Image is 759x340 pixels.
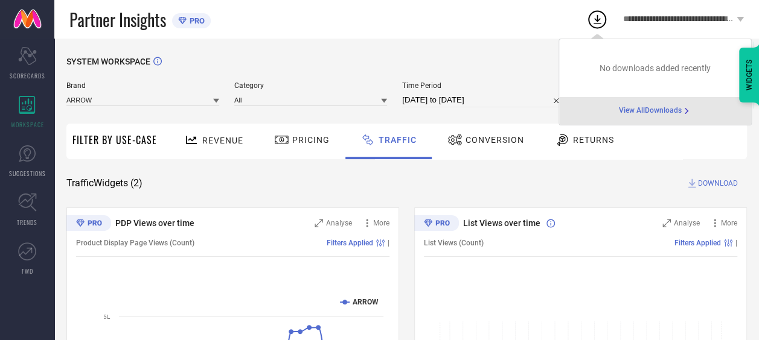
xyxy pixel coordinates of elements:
[373,219,389,227] span: More
[379,135,417,145] span: Traffic
[326,219,352,227] span: Analyse
[76,239,194,247] span: Product Display Page Views (Count)
[573,135,614,145] span: Returns
[600,63,711,73] span: No downloads added recently
[698,177,738,189] span: DOWNLOAD
[586,8,608,30] div: Open download list
[315,219,323,227] svg: Zoom
[17,218,37,227] span: TRENDS
[424,239,484,247] span: List Views (Count)
[721,219,737,227] span: More
[353,298,379,306] text: ARROW
[402,93,565,107] input: Select time period
[463,218,540,228] span: List Views over time
[103,313,110,320] text: 5L
[66,57,150,66] span: SYSTEM WORKSPACE
[735,239,737,247] span: |
[9,169,46,178] span: SUGGESTIONS
[22,266,33,275] span: FWD
[662,219,671,227] svg: Zoom
[619,106,691,116] a: View AllDownloads
[115,218,194,228] span: PDP Views over time
[187,16,205,25] span: PRO
[674,239,721,247] span: Filters Applied
[72,133,157,147] span: Filter By Use-Case
[234,81,387,90] span: Category
[619,106,682,116] span: View All Downloads
[292,135,330,145] span: Pricing
[327,239,373,247] span: Filters Applied
[66,215,111,233] div: Premium
[414,215,459,233] div: Premium
[69,7,166,32] span: Partner Insights
[619,106,691,116] div: Open download page
[66,81,219,90] span: Brand
[66,177,143,189] span: Traffic Widgets ( 2 )
[674,219,700,227] span: Analyse
[388,239,389,247] span: |
[11,120,44,129] span: WORKSPACE
[202,136,243,145] span: Revenue
[466,135,524,145] span: Conversion
[402,81,565,90] span: Time Period
[10,71,45,80] span: SCORECARDS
